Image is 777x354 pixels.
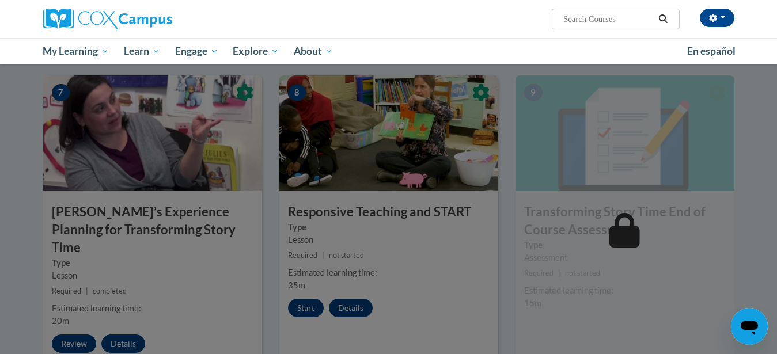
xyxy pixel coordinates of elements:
[680,39,743,63] a: En español
[36,38,117,64] a: My Learning
[286,38,340,64] a: About
[225,38,286,64] a: Explore
[124,44,160,58] span: Learn
[43,44,109,58] span: My Learning
[731,308,768,345] iframe: Button to launch messaging window
[26,38,752,64] div: Main menu
[654,12,672,26] button: Search
[168,38,226,64] a: Engage
[233,44,279,58] span: Explore
[43,9,262,29] a: Cox Campus
[687,45,736,57] span: En español
[562,12,654,26] input: Search Courses
[116,38,168,64] a: Learn
[43,9,172,29] img: Cox Campus
[175,44,218,58] span: Engage
[700,9,734,27] button: Account Settings
[294,44,333,58] span: About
